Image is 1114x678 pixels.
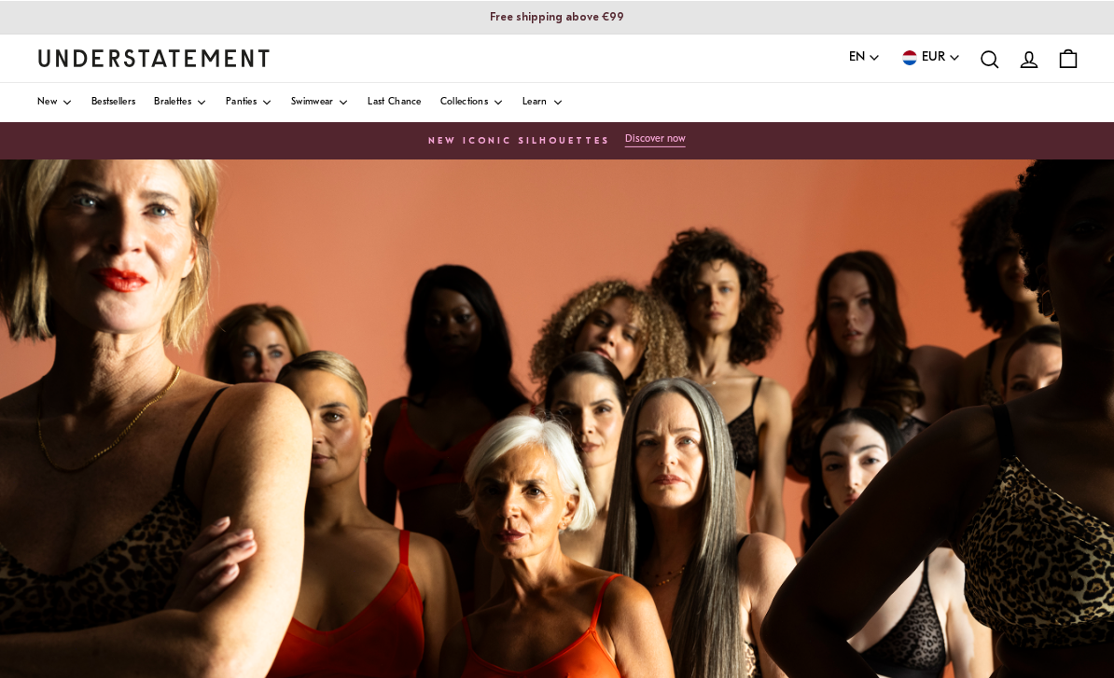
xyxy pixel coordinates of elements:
[291,83,349,122] a: Swimwear
[922,48,945,68] span: EUR
[19,128,1095,154] a: New Iconic Silhouettes Discover now
[37,49,271,66] a: Understatement Homepage
[522,83,564,122] a: Learn
[625,133,686,145] p: Discover now
[91,83,135,122] a: Bestsellers
[849,48,865,68] span: EN
[226,83,272,122] a: Panties
[428,136,609,147] h6: New Iconic Silhouettes
[37,98,57,107] span: New
[440,98,488,107] span: Collections
[154,98,191,107] span: Bralettes
[522,98,548,107] span: Learn
[368,98,421,107] span: Last Chance
[368,83,421,122] a: Last Chance
[154,83,207,122] a: Bralettes
[440,83,504,122] a: Collections
[226,98,257,107] span: Panties
[899,48,961,68] button: EUR
[291,98,333,107] span: Swimwear
[849,48,881,68] button: EN
[91,98,135,107] span: Bestsellers
[37,83,73,122] a: New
